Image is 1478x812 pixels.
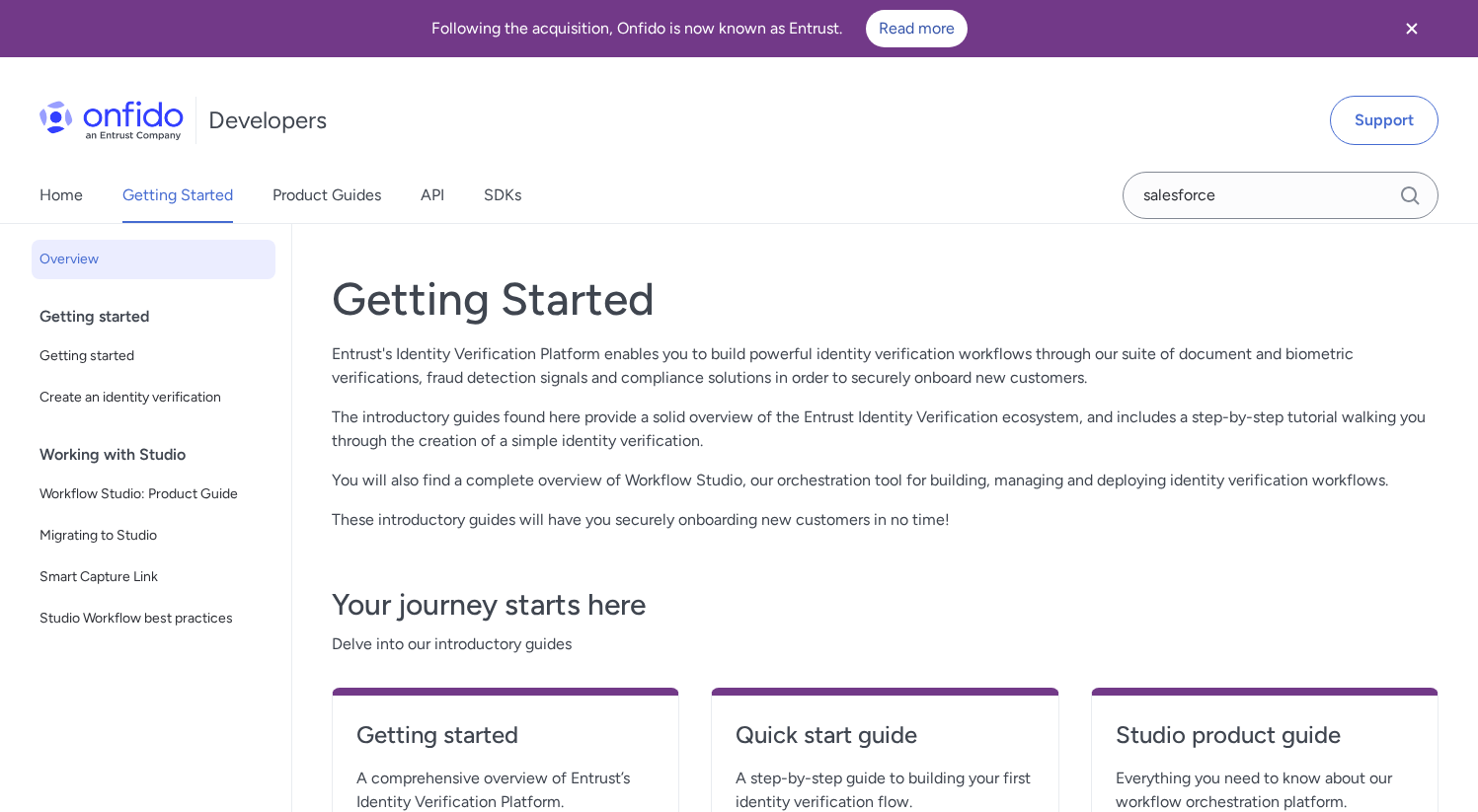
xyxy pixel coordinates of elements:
a: Studio Workflow best practices [32,599,275,638]
p: You will also find a complete overview of Workflow Studio, our orchestration tool for building, m... [332,469,1439,492]
span: Delve into our introductory guides [332,632,1439,656]
a: Getting started [356,719,655,767]
a: Support [1330,96,1439,145]
h1: Developers [208,105,327,136]
a: Getting started [32,336,275,376]
svg: Close banner [1400,17,1424,40]
p: Entrust's Identity Verification Platform enables you to build powerful identity verification work... [332,342,1439,390]
span: Getting started [39,344,268,368]
a: API [421,168,444,223]
a: Overview [32,240,275,279]
a: Smart Capture Link [32,557,275,597]
a: Read more [866,10,968,47]
a: Migrating to Studio [32,516,275,555]
a: Product Guides [272,168,381,223]
input: Onfido search input field [1123,172,1439,219]
h4: Getting started [356,719,655,751]
div: Getting started [39,297,283,336]
a: Workflow Studio: Product Guide [32,475,275,514]
a: SDKs [484,168,521,223]
span: Create an identity verification [39,386,268,409]
p: These introductory guides will have you securely onboarding new customers in no time! [332,508,1439,532]
span: Overview [39,248,268,271]
button: Close banner [1375,4,1448,53]
span: Studio Workflow best practices [39,607,268,630]
h4: Studio product guide [1116,719,1414,751]
span: Migrating to Studio [39,524,268,548]
a: Create an identity verification [32,378,275,417]
span: Smart Capture Link [39,565,268,589]
a: Studio product guide [1116,719,1414,767]
a: Quick start guide [736,719,1034,767]
a: Getting Started [122,168,233,223]
h4: Quick start guide [736,719,1034,751]
div: Following the acquisition, Onfido is now known as Entrust. [24,10,1375,47]
span: Workflow Studio: Product Guide [39,482,268,506]
div: Working with Studio [39,435,283,475]
p: The introductory guides found here provide a solid overview of the Entrust Identity Verification ... [332,406,1439,453]
img: Onfido Logo [39,101,184,140]
h3: Your journey starts here [332,585,1439,625]
a: Home [39,168,83,223]
h1: Getting Started [332,271,1439,327]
